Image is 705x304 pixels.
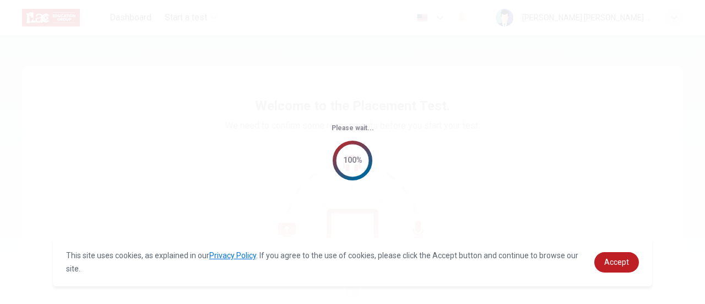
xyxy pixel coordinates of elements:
[209,251,256,260] a: Privacy Policy
[66,251,578,273] span: This site uses cookies, as explained in our . If you agree to the use of cookies, please click th...
[53,238,652,286] div: cookieconsent
[343,154,362,167] div: 100%
[594,252,639,273] a: dismiss cookie message
[604,258,629,266] span: Accept
[332,124,374,132] span: Please wait...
